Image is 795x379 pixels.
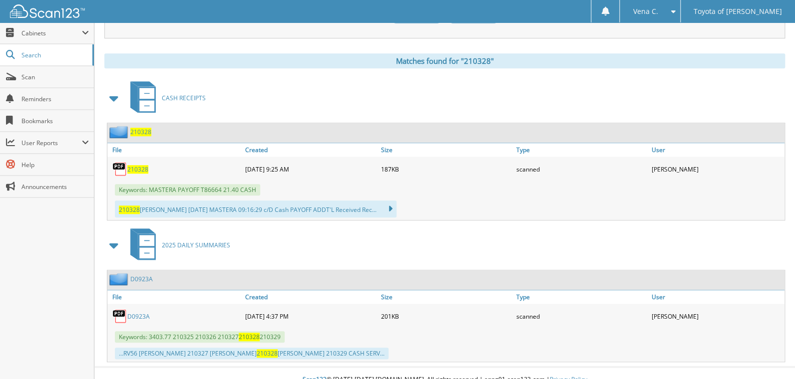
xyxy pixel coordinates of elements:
[109,273,130,285] img: folder2.png
[257,349,278,358] span: 210328
[649,159,785,179] div: [PERSON_NAME]
[243,306,378,326] div: [DATE] 4:37 PM
[378,143,513,157] a: Size
[115,184,260,195] span: Keywords: MASTERA PAYOFF T86664 21.40 CASH
[514,143,649,157] a: Type
[649,143,785,157] a: User
[112,309,127,324] img: PDF.png
[514,290,649,304] a: Type
[378,159,513,179] div: 187KB
[115,348,389,359] div: ...RV56 [PERSON_NAME] 210327 [PERSON_NAME] [PERSON_NAME] 210329 CASH SERV...
[514,306,649,326] div: scanned
[378,290,513,304] a: Size
[10,4,85,18] img: scan123-logo-white.svg
[243,159,378,179] div: [DATE] 9:25 AM
[21,161,89,169] span: Help
[649,290,785,304] a: User
[104,53,785,68] div: Matches found for "210328"
[115,200,397,217] div: [PERSON_NAME] [DATE] MASTERA 09:16:29 c/D Cash PAYOFF ADDT'L Received Rec...
[21,117,89,125] span: Bookmarks
[745,331,795,379] iframe: Chat Widget
[130,275,153,283] a: D0923A
[162,241,230,249] span: 2025 DAILY SUMMARIES
[21,29,82,37] span: Cabinets
[127,312,150,321] a: D0923A
[119,205,140,214] span: 210328
[21,183,89,191] span: Announcements
[243,143,378,157] a: Created
[633,8,658,14] span: Vena C.
[694,8,782,14] span: Toyota of [PERSON_NAME]
[243,290,378,304] a: Created
[514,159,649,179] div: scanned
[115,331,285,343] span: Keywords: 3403.77 210325 210326 210327 210329
[162,94,206,102] span: CASH RECEIPTS
[112,162,127,177] img: PDF.png
[124,78,206,118] a: CASH RECEIPTS
[649,306,785,326] div: [PERSON_NAME]
[107,143,243,157] a: File
[21,139,82,147] span: User Reports
[378,306,513,326] div: 201KB
[127,165,148,174] a: 210328
[21,73,89,81] span: Scan
[124,225,230,265] a: 2025 DAILY SUMMARIES
[21,95,89,103] span: Reminders
[130,128,151,136] a: 210328
[107,290,243,304] a: File
[239,333,260,341] span: 210328
[109,126,130,138] img: folder2.png
[21,51,87,59] span: Search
